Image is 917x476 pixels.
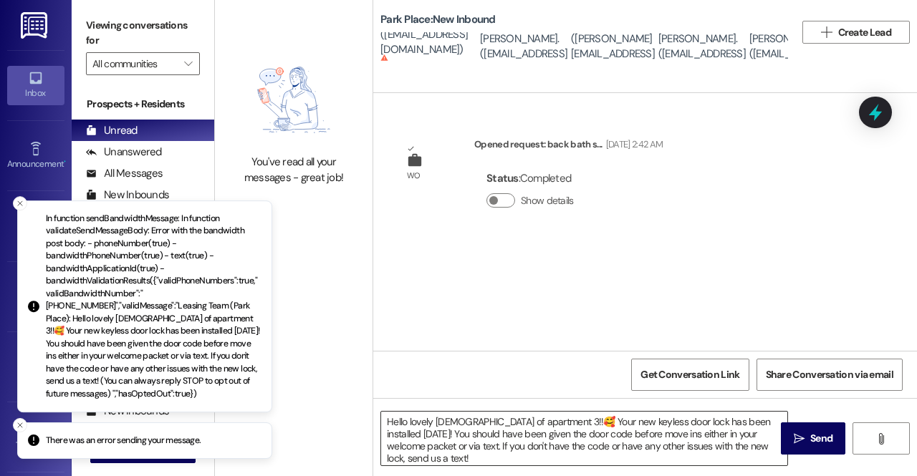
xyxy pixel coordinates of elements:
i:  [875,433,886,445]
button: Create Lead [802,21,910,44]
input: All communities [92,52,177,75]
div: Unanswered [86,145,162,160]
button: Close toast [13,196,27,210]
img: empty-state [231,52,357,147]
a: Buildings [7,277,64,316]
i:  [184,58,192,69]
span: • [64,157,66,167]
div: Opened request: back bath s... [474,137,663,157]
span: Get Conversation Link [640,367,739,382]
button: Get Conversation Link [631,359,749,391]
div: [PERSON_NAME]. ([EMAIL_ADDRESS][DOMAIN_NAME]) [658,16,746,77]
span: Send [810,431,832,446]
img: ResiDesk Logo [21,12,50,39]
i:  [821,26,832,38]
p: There was an error sending your message. [46,434,201,447]
textarea: Hello lovely [DEMOGRAPHIC_DATA] of apartment 3!!🥰 Your new keyless door lock has been installed [... [381,412,787,465]
a: Leads [7,347,64,386]
div: WO [407,168,421,183]
div: [PERSON_NAME]. ([EMAIL_ADDRESS][DOMAIN_NAME]) [380,12,476,58]
div: [PERSON_NAME]. ([EMAIL_ADDRESS][DOMAIN_NAME]) [480,16,567,77]
label: Viewing conversations for [86,14,200,52]
a: Site Visit • [7,207,64,246]
div: [PERSON_NAME]. ([PERSON_NAME][EMAIL_ADDRESS][PERSON_NAME][DOMAIN_NAME]) [571,1,655,93]
div: : Completed [486,167,580,190]
button: Close toast [13,418,27,432]
div: Prospects + Residents [72,97,214,112]
div: All Messages [86,166,163,181]
a: Templates • [7,418,64,457]
a: Inbox [7,66,64,105]
label: Show details [521,193,574,208]
div: [DATE] 2:42 AM [602,137,663,152]
span: Share Conversation via email [766,367,893,382]
div: [PERSON_NAME]. ([EMAIL_ADDRESS][DOMAIN_NAME]) [749,16,837,77]
sup: Cannot receive text messages [380,54,476,74]
b: Park Place: New Inbound [380,12,496,27]
b: Status [486,171,519,185]
span: Create Lead [838,25,891,40]
button: Share Conversation via email [757,359,903,391]
button: Send [781,422,845,455]
p: In function sendBandwidthMessage: In function validateSendMessageBody: Error with the bandwidth p... [46,213,260,400]
div: You've read all your messages - great job! [231,155,357,185]
div: Unread [86,123,138,138]
i:  [794,433,805,445]
div: New Inbounds [86,188,169,203]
